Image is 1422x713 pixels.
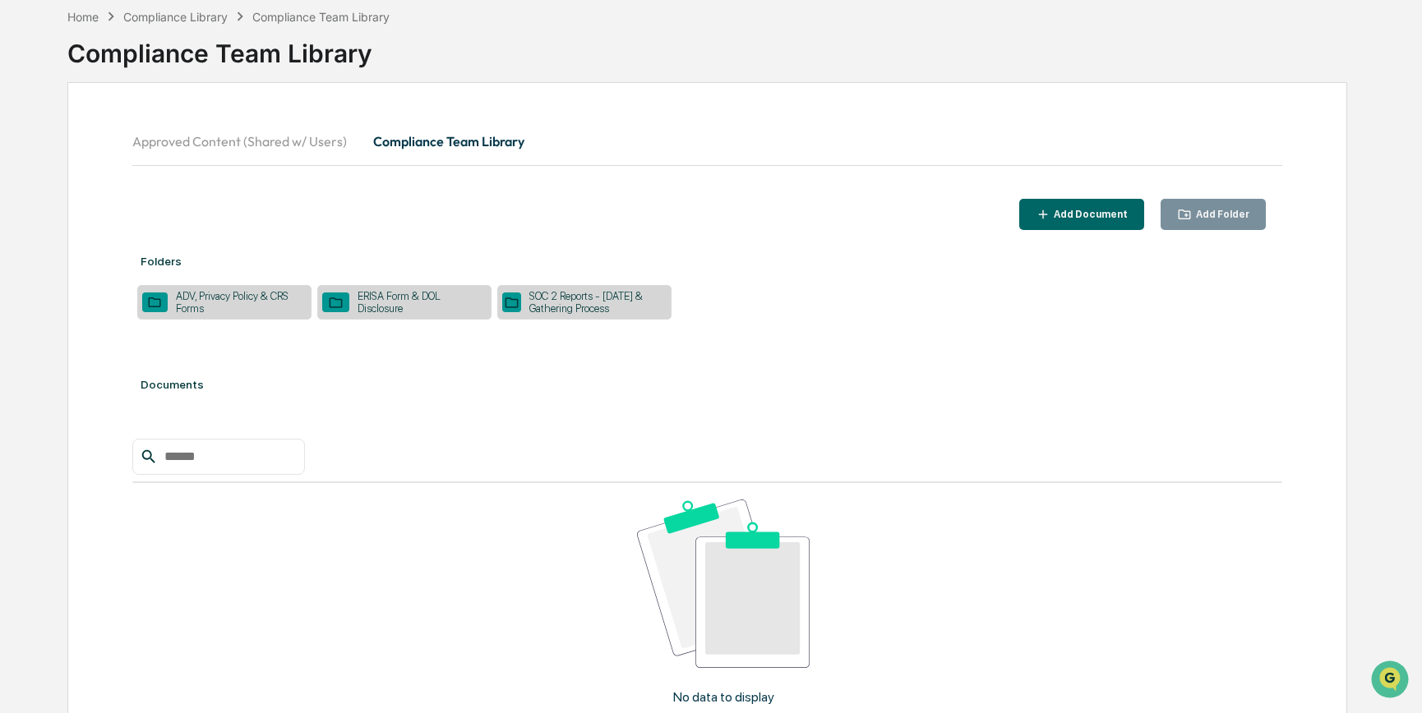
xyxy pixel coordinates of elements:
[637,499,810,668] img: No data
[1050,209,1128,220] div: Add Document
[16,209,30,222] div: 🖐️
[1161,199,1266,231] button: Add Folder
[132,361,1282,407] div: Documents
[349,290,487,315] div: ERISA Form & DOL Disclosure
[1369,659,1414,703] iframe: Open customer support
[119,209,132,222] div: 🗄️
[67,10,99,24] div: Home
[10,200,113,230] a: 🖐️Preclearance
[521,290,666,315] div: SOC 2 Reports - [DATE] & Gathering Process
[1019,199,1145,231] button: Add Document
[116,278,199,291] a: Powered byPylon
[132,122,360,161] button: Approved Content (Shared w/ Users)
[360,122,538,161] button: Compliance Team Library
[136,207,204,223] span: Attestations
[33,238,104,255] span: Data Lookup
[279,131,299,150] button: Start new chat
[673,689,774,705] p: No data to display
[67,25,1347,68] div: Compliance Team Library
[16,126,46,155] img: 1746055101610-c473b297-6a78-478c-a979-82029cc54cd1
[113,200,210,230] a: 🗄️Attestations
[56,126,270,142] div: Start new chat
[16,34,299,61] p: How can we help?
[123,10,228,24] div: Compliance Library
[16,240,30,253] div: 🔎
[164,278,199,291] span: Pylon
[132,238,1282,284] div: Folders
[56,142,208,155] div: We're available if you need us!
[33,207,106,223] span: Preclearance
[252,10,390,24] div: Compliance Team Library
[10,232,110,261] a: 🔎Data Lookup
[1193,209,1249,220] div: Add Folder
[132,122,1282,161] div: secondary tabs example
[168,290,307,315] div: ADV, Privacy Policy & CRS Forms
